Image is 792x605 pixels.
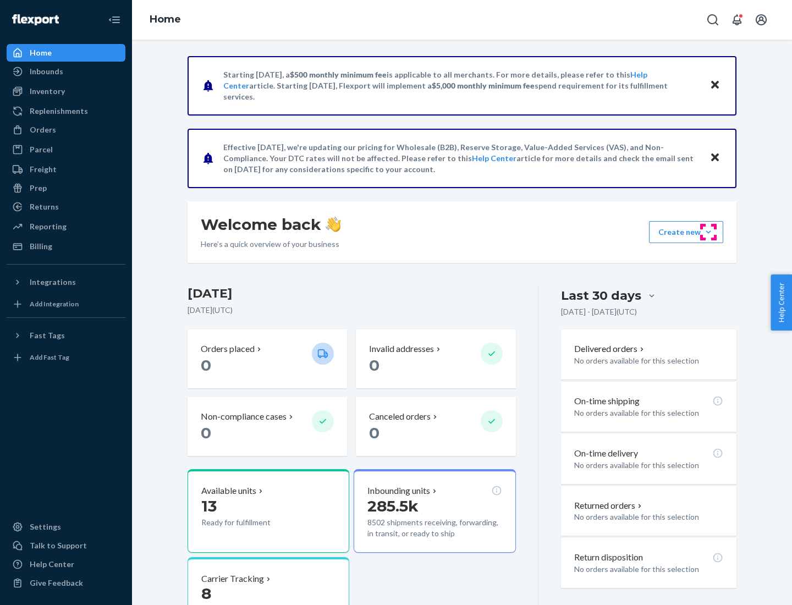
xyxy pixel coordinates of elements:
[7,349,125,366] a: Add Fast Tag
[150,13,181,25] a: Home
[30,241,52,252] div: Billing
[7,327,125,344] button: Fast Tags
[30,183,47,194] div: Prep
[7,198,125,216] a: Returns
[7,44,125,62] a: Home
[7,273,125,291] button: Integrations
[367,485,430,497] p: Inbounding units
[702,9,724,31] button: Open Search Box
[771,274,792,331] button: Help Center
[369,410,431,423] p: Canceled orders
[188,305,516,316] p: [DATE] ( UTC )
[574,512,723,522] p: No orders available for this selection
[574,343,646,355] button: Delivered orders
[30,299,79,309] div: Add Integration
[30,559,74,570] div: Help Center
[30,164,57,175] div: Freight
[188,285,516,302] h3: [DATE]
[188,469,349,553] button: Available units13Ready for fulfillment
[574,408,723,419] p: No orders available for this selection
[432,81,535,90] span: $5,000 monthly minimum fee
[7,121,125,139] a: Orders
[574,460,723,471] p: No orders available for this selection
[574,355,723,366] p: No orders available for this selection
[30,144,53,155] div: Parcel
[750,9,772,31] button: Open account menu
[30,221,67,232] div: Reporting
[7,295,125,313] a: Add Integration
[103,9,125,31] button: Close Navigation
[201,239,341,250] p: Here’s a quick overview of your business
[7,82,125,100] a: Inventory
[326,217,341,232] img: hand-wave emoji
[30,201,59,212] div: Returns
[201,497,217,515] span: 13
[201,410,287,423] p: Non-compliance cases
[367,517,502,539] p: 8502 shipments receiving, forwarding, in transit, or ready to ship
[7,218,125,235] a: Reporting
[7,238,125,255] a: Billing
[7,518,125,536] a: Settings
[201,424,211,442] span: 0
[201,485,256,497] p: Available units
[7,555,125,573] a: Help Center
[30,86,65,97] div: Inventory
[12,14,59,25] img: Flexport logo
[223,69,699,102] p: Starting [DATE], a is applicable to all merchants. For more details, please refer to this article...
[574,395,640,408] p: On-time shipping
[201,517,303,528] p: Ready for fulfillment
[188,329,347,388] button: Orders placed 0
[356,397,515,456] button: Canceled orders 0
[708,78,722,94] button: Close
[30,66,63,77] div: Inbounds
[356,329,515,388] button: Invalid addresses 0
[201,356,211,375] span: 0
[726,9,748,31] button: Open notifications
[472,153,516,163] a: Help Center
[201,343,255,355] p: Orders placed
[7,102,125,120] a: Replenishments
[30,521,61,532] div: Settings
[30,124,56,135] div: Orders
[367,497,419,515] span: 285.5k
[708,150,722,166] button: Close
[7,537,125,554] a: Talk to Support
[141,4,190,36] ol: breadcrumbs
[574,447,638,460] p: On-time delivery
[7,161,125,178] a: Freight
[649,221,723,243] button: Create new
[369,343,434,355] p: Invalid addresses
[30,47,52,58] div: Home
[201,215,341,234] h1: Welcome back
[223,142,699,175] p: Effective [DATE], we're updating our pricing for Wholesale (B2B), Reserve Storage, Value-Added Se...
[574,499,644,512] button: Returned orders
[561,306,637,317] p: [DATE] - [DATE] ( UTC )
[30,540,87,551] div: Talk to Support
[188,397,347,456] button: Non-compliance cases 0
[7,63,125,80] a: Inbounds
[354,469,515,553] button: Inbounding units285.5k8502 shipments receiving, forwarding, in transit, or ready to ship
[369,356,380,375] span: 0
[201,584,211,603] span: 8
[30,577,83,588] div: Give Feedback
[30,277,76,288] div: Integrations
[561,287,641,304] div: Last 30 days
[30,353,69,362] div: Add Fast Tag
[574,564,723,575] p: No orders available for this selection
[574,551,643,564] p: Return disposition
[201,573,264,585] p: Carrier Tracking
[369,424,380,442] span: 0
[290,70,387,79] span: $500 monthly minimum fee
[7,141,125,158] a: Parcel
[30,330,65,341] div: Fast Tags
[7,574,125,592] button: Give Feedback
[30,106,88,117] div: Replenishments
[7,179,125,197] a: Prep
